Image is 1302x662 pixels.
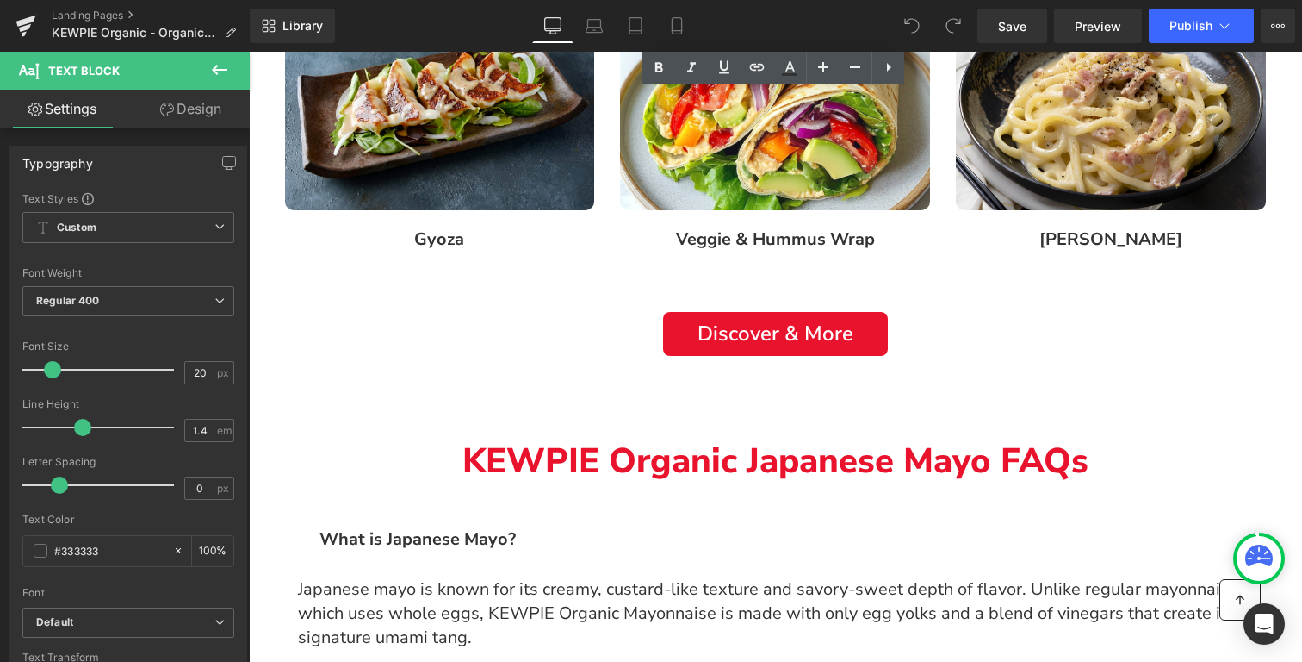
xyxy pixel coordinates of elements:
a: Tablet [615,9,656,43]
div: Text Color [22,514,234,526]
div: Font Size [22,340,234,353]
p: [PERSON_NAME] [707,176,1017,200]
a: New Library [250,9,335,43]
b: Custom [57,221,96,235]
a: Desktop [532,9,573,43]
div: Line Height [22,398,234,410]
a: Discover & More [414,260,639,305]
div: Font Weight [22,267,234,279]
a: Preview [1054,9,1142,43]
span: What is Japanese Mayo? [71,476,267,499]
button: Publish [1149,9,1254,43]
a: Laptop [573,9,615,43]
p: Japanese mayo is known for its creamy, custard-like texture and savory-sweet depth of flavor. Unl... [49,526,1005,598]
div: Text Styles [22,191,234,205]
span: px [217,483,232,494]
button: More [1261,9,1295,43]
input: Color [54,541,164,560]
span: Publish [1169,19,1212,33]
a: Mobile [656,9,697,43]
span: Text Block [48,64,120,78]
div: Letter Spacing [22,456,234,468]
div: To enrich screen reader interactions, please activate Accessibility in Grammarly extension settings [36,390,1018,454]
button: Undo [895,9,929,43]
div: % [192,536,233,566]
span: KEWPIE Organic - Organic Japanese Mayonnaise - Umami Flavor (Above Fold) [52,26,217,40]
span: Discover & More [449,271,604,295]
span: px [217,367,232,378]
p: KEWPIE Organic Japanese Mayo FAQs [36,390,1018,428]
button: Redo [936,9,970,43]
i: Default [36,615,73,630]
span: Save [998,17,1026,35]
p: Veggie & Hummus Wrap [371,176,681,200]
p: Gyoza [36,176,346,200]
div: Typography [22,147,93,171]
div: Font [22,587,234,599]
div: To enrich screen reader interactions, please activate Accessibility in Grammarly extension settings [49,526,1005,598]
b: Regular 400 [36,294,100,307]
a: Landing Pages [52,9,250,22]
span: Preview [1075,17,1121,35]
span: Library [282,18,323,34]
div: Open Intercom Messenger [1243,603,1285,645]
a: Design [128,90,253,128]
span: em [217,425,232,436]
